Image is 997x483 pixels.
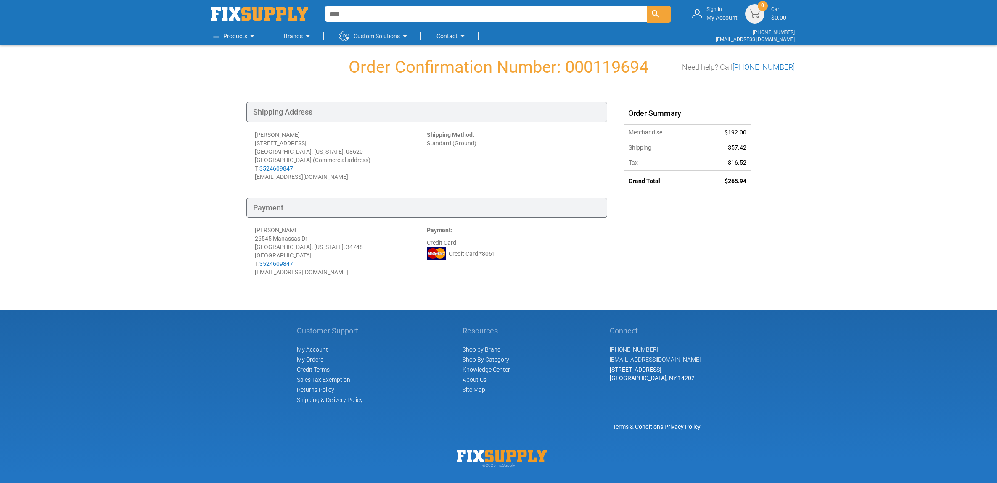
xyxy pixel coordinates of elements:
div: | [297,423,701,431]
small: Sign in [706,6,738,13]
h5: Customer Support [297,327,363,335]
a: About Us [463,376,487,383]
span: $0.00 [771,14,786,21]
h5: Connect [610,327,701,335]
a: [PHONE_NUMBER] [733,63,795,71]
a: Returns Policy [297,386,334,393]
div: Credit Card [427,226,599,276]
h3: Need help? Call [682,63,795,71]
th: Shipping [624,140,698,155]
div: Order Summary [624,102,751,124]
span: $192.00 [725,129,746,136]
a: Terms & Conditions [613,423,663,430]
strong: Payment: [427,227,452,234]
a: [EMAIL_ADDRESS][DOMAIN_NAME] [610,356,701,363]
div: [PERSON_NAME] [STREET_ADDRESS] [GEOGRAPHIC_DATA], [US_STATE], 08620 [GEOGRAPHIC_DATA] (Commercial... [255,131,427,181]
a: 3524609847 [259,260,293,267]
span: My Account [297,346,328,353]
a: [PHONE_NUMBER] [753,29,795,35]
img: MC [427,247,446,260]
a: Brands [284,28,313,45]
strong: Shipping Method: [427,131,474,138]
a: [EMAIL_ADDRESS][DOMAIN_NAME] [716,37,795,42]
span: Sales Tax Exemption [297,376,350,383]
img: Fix Industrial Supply [457,450,547,462]
span: © 2025 FixSupply [482,463,515,467]
a: Products [213,28,257,45]
a: Privacy Policy [664,423,701,430]
span: 0 [761,2,764,9]
div: Standard (Ground) [427,131,599,181]
h5: Resources [463,327,510,335]
a: 3524609847 [259,165,293,172]
div: My Account [706,6,738,21]
span: Credit Card *8061 [449,249,495,258]
a: Shop by Brand [463,346,501,353]
a: Custom Solutions [339,28,410,45]
a: [PHONE_NUMBER] [610,346,658,353]
span: [STREET_ADDRESS] [GEOGRAPHIC_DATA], NY 14202 [610,366,695,381]
div: Payment [246,198,607,218]
div: [PERSON_NAME] 26545 Manassas Dr [GEOGRAPHIC_DATA], [US_STATE], 34748 [GEOGRAPHIC_DATA] T: [EMAIL_... [255,226,427,276]
span: Credit Terms [297,366,330,373]
span: $265.94 [725,178,746,184]
span: My Orders [297,356,323,363]
a: Shipping & Delivery Policy [297,396,363,403]
a: Knowledge Center [463,366,510,373]
a: Contact [436,28,468,45]
h1: Order Confirmation Number: 000119694 [203,58,795,76]
div: Shipping Address [246,102,607,122]
span: $16.52 [728,159,746,166]
a: Site Map [463,386,485,393]
img: Fix Industrial Supply [211,7,308,21]
a: store logo [211,7,308,21]
th: Merchandise [624,124,698,140]
a: Shop By Category [463,356,509,363]
th: Tax [624,155,698,171]
span: $57.42 [728,144,746,151]
strong: Grand Total [629,178,660,184]
small: Cart [771,6,786,13]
